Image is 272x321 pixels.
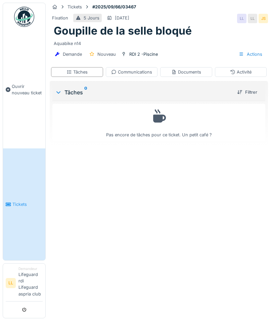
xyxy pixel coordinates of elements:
[171,69,201,75] div: Documents
[97,51,116,57] div: Nouveau
[12,201,43,208] span: Tickets
[111,69,152,75] div: Communications
[230,69,252,75] div: Activité
[115,15,129,21] div: [DATE]
[14,7,34,27] img: Badge_color-CXgf-gQk.svg
[3,31,45,148] a: Ouvrir nouveau ticket
[129,51,158,57] div: RDI 2 -Piscine
[63,51,82,57] div: Demande
[18,266,43,300] li: Lifeguard rdi Lifeguard aspria club
[259,14,268,23] div: JS
[54,25,192,37] h1: Goupille de la selle bloqué
[3,148,45,260] a: Tickets
[6,278,16,288] li: LL
[52,15,68,21] div: Fixation
[12,83,43,96] span: Ouvrir nouveau ticket
[66,69,88,75] div: Tâches
[84,15,99,21] div: 5 Jours
[90,4,139,10] strong: #2025/09/66/03467
[18,266,43,271] div: Demandeur
[234,88,260,97] div: Filtrer
[67,4,82,10] div: Tickets
[84,88,87,96] sup: 0
[6,266,43,302] a: LL DemandeurLifeguard rdi Lifeguard aspria club
[236,49,265,59] div: Actions
[237,14,246,23] div: LL
[55,88,232,96] div: Tâches
[57,107,261,138] div: Pas encore de tâches pour ce ticket. Un petit café ?
[54,38,264,47] div: Aquabike n14
[248,14,257,23] div: LL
